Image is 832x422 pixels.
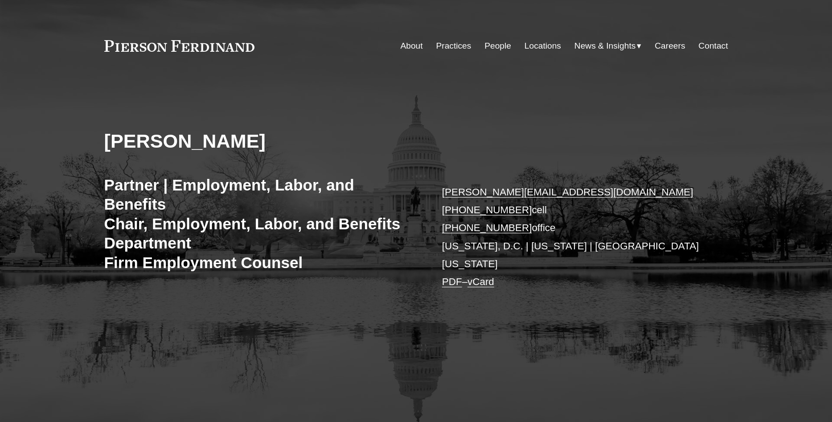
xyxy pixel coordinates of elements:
a: [PHONE_NUMBER] [442,204,532,215]
a: folder dropdown [574,37,642,54]
a: Locations [525,37,561,54]
a: People [484,37,511,54]
a: [PERSON_NAME][EMAIL_ADDRESS][DOMAIN_NAME] [442,186,693,198]
a: [PHONE_NUMBER] [442,222,532,233]
a: About [400,37,422,54]
span: News & Insights [574,38,636,54]
a: Careers [655,37,685,54]
a: PDF [442,276,462,287]
h3: Partner | Employment, Labor, and Benefits Chair, Employment, Labor, and Benefits Department Firm ... [104,175,416,273]
a: vCard [467,276,494,287]
a: Contact [698,37,728,54]
p: cell office [US_STATE], D.C. | [US_STATE] | [GEOGRAPHIC_DATA][US_STATE] – [442,183,702,291]
h2: [PERSON_NAME] [104,129,416,153]
a: Practices [436,37,471,54]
